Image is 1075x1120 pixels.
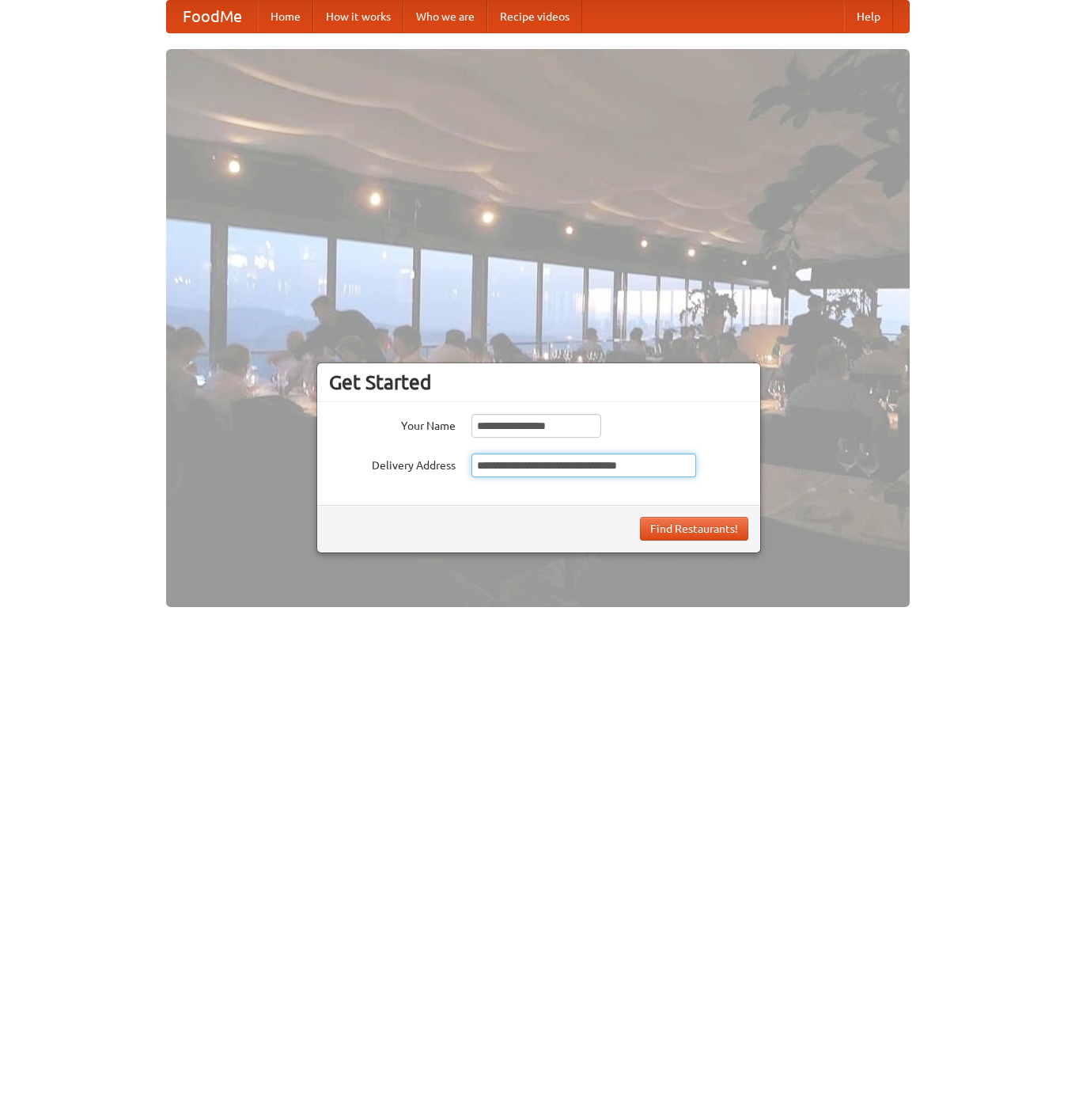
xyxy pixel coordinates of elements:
label: Delivery Address [329,454,456,473]
a: Who we are [403,1,487,32]
label: Your Name [329,414,456,434]
a: Help [844,1,893,32]
button: Find Restaurants! [640,517,748,541]
a: Recipe videos [487,1,582,32]
a: Home [258,1,313,32]
h3: Get Started [329,370,748,394]
a: How it works [313,1,403,32]
a: FoodMe [167,1,258,32]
